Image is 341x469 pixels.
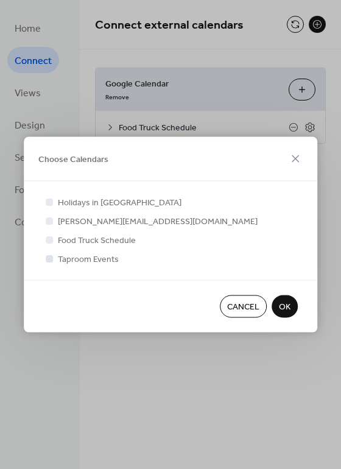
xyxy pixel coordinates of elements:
span: Cancel [227,301,259,314]
span: Choose Calendars [38,153,108,166]
span: Food Truck Schedule [58,234,136,247]
span: [PERSON_NAME][EMAIL_ADDRESS][DOMAIN_NAME] [58,216,258,228]
button: Cancel [220,295,267,318]
span: Holidays in [GEOGRAPHIC_DATA] [58,197,181,210]
span: Taproom Events [58,253,119,266]
button: OK [272,295,298,318]
span: OK [279,301,290,314]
